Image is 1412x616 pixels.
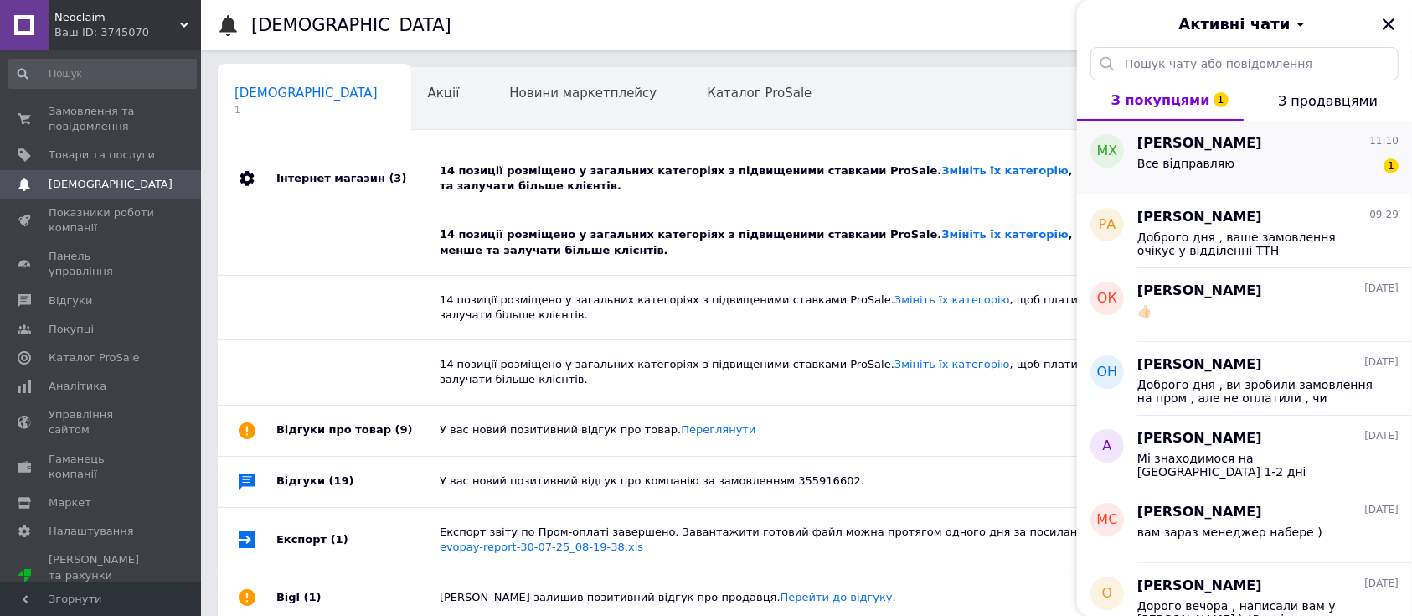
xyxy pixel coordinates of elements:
a: Переглянути [681,423,755,436]
span: (1) [331,533,348,546]
span: Все відправляю [1137,157,1234,170]
span: [DATE] [1364,282,1399,296]
input: Пошук [8,59,197,89]
span: Neoclaim [54,10,180,25]
span: [DATE] [1364,355,1399,370]
span: 1 [1214,92,1229,107]
span: Новини маркетплейсу [509,85,657,101]
a: Змініть їх категорію [941,228,1068,241]
span: A [1103,437,1112,456]
span: [PERSON_NAME] [1137,577,1262,596]
span: 1 [1384,158,1399,173]
span: [PERSON_NAME] [1137,208,1262,227]
div: Експорт [276,508,440,572]
span: Доброго дня , ваше замовлення очікує у відділенні ТТН 20451222830348 . Гарного дня [1137,230,1375,257]
span: Каталог ProSale [49,350,139,365]
button: ОН[PERSON_NAME][DATE]Доброго дня , ви зробили замовлення на пром , але не оплатили , чи актуальне... [1077,342,1412,416]
span: о [1102,584,1113,603]
span: [DATE] [1364,429,1399,443]
div: [PERSON_NAME] залишив позитивний відгук про продавця. . [440,590,1211,605]
button: МХ[PERSON_NAME]11:10Все відправляю1 [1077,121,1412,194]
span: Мі знаходимося на [GEOGRAPHIC_DATA] 1-2 дні [1137,452,1375,479]
div: Інтернет магазин [276,147,440,210]
span: Управління сайтом [49,407,155,437]
span: Товари та послуги [49,148,155,163]
span: [PERSON_NAME] [1137,503,1262,522]
span: МС [1097,510,1118,530]
button: З продавцями [1244,80,1412,121]
a: Змініть їх категорію [941,164,1068,177]
h1: [DEMOGRAPHIC_DATA] [251,15,451,35]
span: 1 [234,104,378,116]
span: Аналітика [49,379,106,394]
span: З продавцями [1278,93,1378,109]
a: Змініть їх категорію [894,293,1010,306]
span: вам зараз менеджер набере ) [1137,525,1322,539]
span: (19) [329,474,354,487]
button: A[PERSON_NAME][DATE]Мі знаходимося на [GEOGRAPHIC_DATA] 1-2 дні [1077,416,1412,489]
a: export-orders-evopay-report-30-07-25_08-19-38.xls [440,525,1181,553]
span: (3) [389,172,406,184]
span: 09:29 [1369,208,1399,222]
span: [PERSON_NAME] [1137,282,1262,301]
button: Закрити [1379,14,1399,34]
span: Активні чати [1178,13,1290,35]
div: 14 позиції розміщено у загальних категоріях з підвищеними ставками ProSale. , щоб платити менше т... [440,227,1186,257]
button: ОК[PERSON_NAME][DATE]👍🏻 [1077,268,1412,342]
div: 14 позиції розміщено у загальних категоріях з підвищеними ставками ProSale. , щоб платити менше т... [440,163,1211,194]
div: 14 позиції розміщено у загальних категоріях з підвищеними ставками ProSale. , щоб платити менше т... [440,292,1186,323]
span: Каталог ProSale [707,85,812,101]
button: З покупцями1 [1077,80,1244,121]
span: 11:10 [1369,134,1399,148]
span: РА [1099,215,1116,235]
span: Покупці [49,322,94,337]
span: З покупцями [1111,92,1210,108]
span: Замовлення та повідомлення [49,104,155,134]
span: [PERSON_NAME] [1137,134,1262,153]
span: [PERSON_NAME] [1137,355,1262,375]
div: Відгуки про товар [276,406,440,456]
a: Перейти до відгуку [781,591,893,603]
span: (9) [395,423,413,436]
button: Активні чати [1124,13,1365,35]
span: МХ [1097,142,1118,161]
span: Гаманець компанії [49,452,155,482]
input: Пошук чату або повідомлення [1090,47,1399,80]
span: ОК [1097,289,1117,308]
span: [DEMOGRAPHIC_DATA] [234,85,378,101]
a: Змініть їх категорію [894,358,1010,370]
div: Ваш ID: 3745070 [54,25,201,40]
span: [PERSON_NAME] та рахунки [49,552,155,598]
span: [DATE] [1364,577,1399,591]
div: У вас новий позитивний відгук про компанію за замовленням 355916602. [440,474,1211,489]
span: (1) [304,591,322,603]
span: Маркет [49,495,91,510]
button: РА[PERSON_NAME]09:29Доброго дня , ваше замовлення очікує у відділенні ТТН 20451222830348 . Гарног... [1077,194,1412,268]
span: [DEMOGRAPHIC_DATA] [49,177,173,192]
div: Експорт звіту по Пром-оплаті завершено. Завантажити готовий файл можна протягом одного дня за пос... [440,525,1211,555]
span: [DATE] [1364,503,1399,517]
span: 👍🏻 [1137,304,1152,318]
span: Відгуки [49,293,92,308]
div: У вас новий позитивний відгук про товар. [440,422,1211,437]
span: Панель управління [49,249,155,279]
span: [PERSON_NAME] [1137,429,1262,448]
div: 14 позиції розміщено у загальних категоріях з підвищеними ставками ProSale. , щоб платити менше т... [440,357,1186,387]
span: Акції [428,85,460,101]
span: ОН [1097,363,1118,382]
span: Показники роботи компанії [49,205,155,236]
span: Налаштування [49,524,134,539]
div: Відгуки [276,457,440,507]
button: МС[PERSON_NAME][DATE]вам зараз менеджер набере ) [1077,489,1412,563]
span: Доброго дня , ви зробили замовлення на пром , але не оплатили , чи актуальне ваше замовлення ? [1137,378,1375,405]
